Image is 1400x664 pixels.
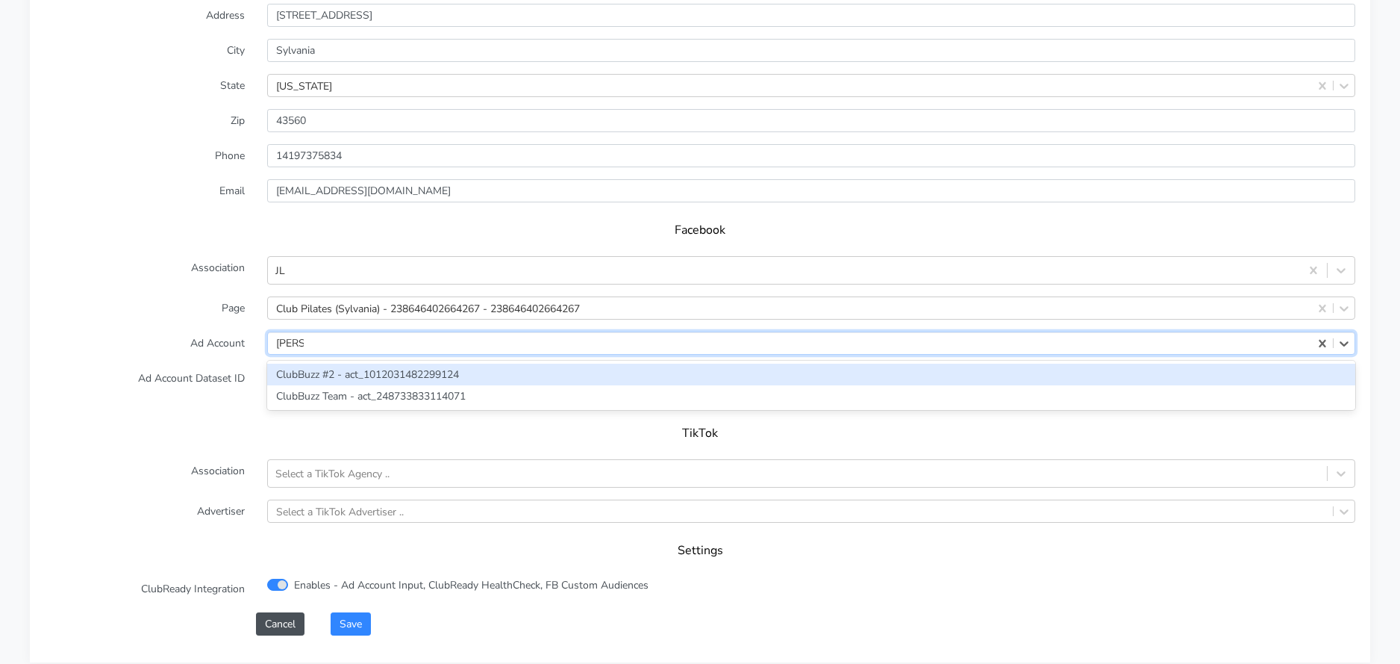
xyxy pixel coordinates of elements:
[34,74,256,97] label: State
[275,466,390,482] div: Select a TikTok Agency ..
[275,263,285,279] div: JL
[34,500,256,523] label: Advertiser
[34,109,256,132] label: Zip
[267,109,1355,132] input: Enter Zip ..
[331,612,371,636] button: Save
[267,364,1355,385] div: ClubBuzz #2 - act_1012031482299124
[60,426,1340,441] h5: TikTok
[60,544,1340,558] h5: Settings
[276,503,404,519] div: Select a TikTok Advertiser ..
[267,385,1355,407] div: ClubBuzz Team - act_248733833114071
[34,179,256,202] label: Email
[276,78,332,93] div: [US_STATE]
[267,4,1355,27] input: Enter Address ..
[34,459,256,488] label: Association
[34,4,256,27] label: Address
[60,223,1340,238] h5: Facebook
[294,577,649,593] label: Enables - Ad Account Input, ClubReady HealthCheck, FB Custom Audiences
[34,256,256,285] label: Association
[276,300,580,316] div: Club Pilates (Sylvania) - 238646402664267 - 238646402664267
[256,612,304,636] button: Cancel
[34,297,256,320] label: Page
[267,179,1355,202] input: Enter Email ...
[34,144,256,167] label: Phone
[34,367,256,406] label: Ad Account Dataset ID
[34,39,256,62] label: City
[267,144,1355,167] input: Enter phone ...
[34,577,256,601] label: ClubReady Integration
[267,39,1355,62] input: Enter the City ..
[34,332,256,355] label: Ad Account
